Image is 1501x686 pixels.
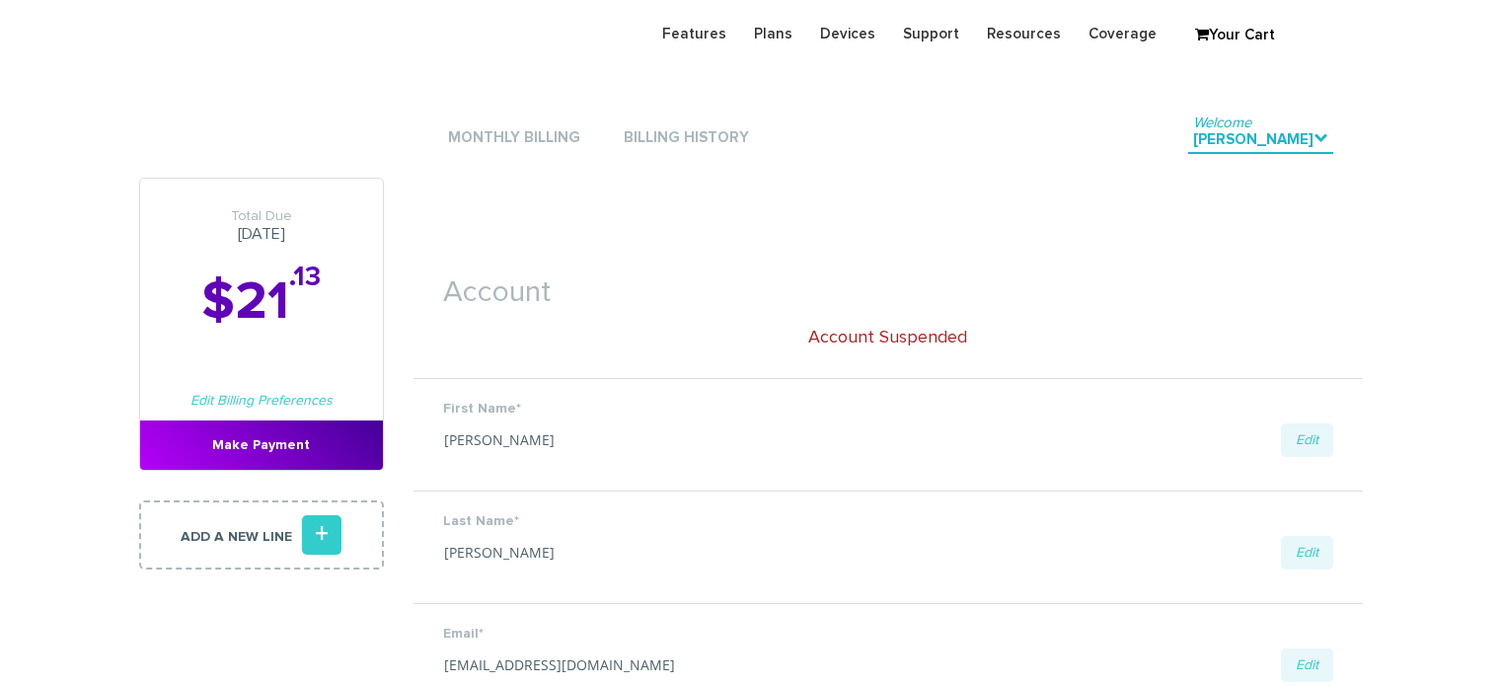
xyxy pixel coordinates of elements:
[443,399,1333,419] label: First Name*
[443,624,1333,644] label: Email*
[648,15,740,53] a: Features
[302,515,341,555] i: +
[806,15,889,53] a: Devices
[889,15,973,53] a: Support
[443,125,585,152] a: Monthly Billing
[619,125,754,152] a: Billing History
[1313,130,1328,145] i: .
[140,420,383,470] a: Make Payment
[1281,648,1333,682] a: Edit
[973,15,1075,53] a: Resources
[140,208,383,244] h3: [DATE]
[413,329,1363,348] h4: Account Suspended
[190,394,333,408] a: Edit Billing Preferences
[1075,15,1170,53] a: Coverage
[140,208,383,225] span: Total Due
[1281,536,1333,570] a: Edit
[1188,127,1333,154] a: Welcome[PERSON_NAME].
[1281,423,1333,457] a: Edit
[140,273,383,332] h2: $21
[139,500,384,570] a: Add a new line+
[740,15,806,53] a: Plans
[443,511,1333,531] label: Last Name*
[413,247,1363,319] h1: Account
[289,264,321,291] sup: .13
[1193,115,1251,130] span: Welcome
[1185,21,1284,50] a: Your Cart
